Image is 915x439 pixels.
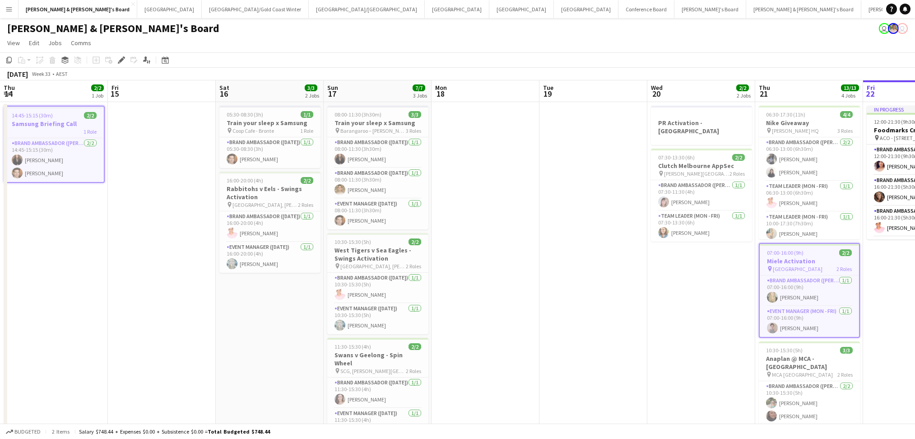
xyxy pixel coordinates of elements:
[79,428,270,435] div: Salary $748.44 + Expenses $0.00 + Subsistence $0.00 =
[888,23,899,34] app-user-avatar: Arrence Torres
[489,0,554,18] button: [GEOGRAPHIC_DATA]
[202,0,309,18] button: [GEOGRAPHIC_DATA]/Gold Coast Winter
[746,0,861,18] button: [PERSON_NAME] & [PERSON_NAME]'s Board
[50,428,71,435] span: 2 items
[137,0,202,18] button: [GEOGRAPHIC_DATA]
[208,428,270,435] span: Total Budgeted $748.44
[618,0,674,18] button: Conference Board
[14,429,41,435] span: Budgeted
[674,0,746,18] button: [PERSON_NAME]'s Board
[897,23,908,34] app-user-avatar: James Millard
[554,0,618,18] button: [GEOGRAPHIC_DATA]
[19,0,137,18] button: [PERSON_NAME] & [PERSON_NAME]'s Board
[5,427,42,437] button: Budgeted
[309,0,425,18] button: [GEOGRAPHIC_DATA]/[GEOGRAPHIC_DATA]
[879,23,890,34] app-user-avatar: James Millard
[425,0,489,18] button: [GEOGRAPHIC_DATA]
